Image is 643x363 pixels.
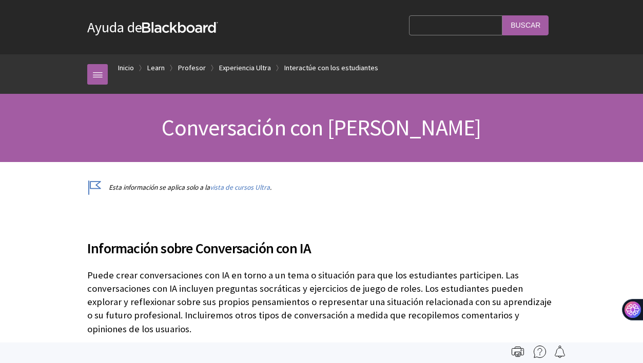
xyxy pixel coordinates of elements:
[502,15,549,35] input: Buscar
[118,62,134,74] a: Inicio
[512,346,524,358] img: Print
[87,225,556,259] h2: Información sobre Conversación con IA
[147,62,165,74] a: Learn
[87,18,218,36] a: Ayuda deBlackboard
[142,22,218,33] strong: Blackboard
[87,269,556,336] p: Puede crear conversaciones con IA en torno a un tema o situación para que los estudiantes partici...
[162,113,481,142] span: Conversación con [PERSON_NAME]
[554,346,566,358] img: Follow this page
[87,183,556,192] p: Esta información se aplica solo a la .
[178,62,206,74] a: Profesor
[210,183,270,192] a: vista de cursos Ultra
[284,62,378,74] a: Interactúe con los estudiantes
[534,346,546,358] img: More help
[219,62,271,74] a: Experiencia Ultra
